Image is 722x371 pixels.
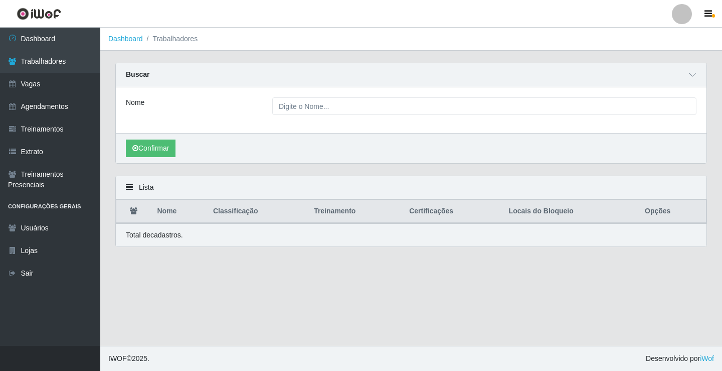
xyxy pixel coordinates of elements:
[308,200,403,223] th: Treinamento
[700,354,714,362] a: iWof
[503,200,639,223] th: Locais do Bloqueio
[126,70,149,78] strong: Buscar
[151,200,207,223] th: Nome
[108,35,143,43] a: Dashboard
[646,353,714,364] span: Desenvolvido por
[17,8,61,20] img: CoreUI Logo
[403,200,502,223] th: Certificações
[272,97,696,115] input: Digite o Nome...
[207,200,308,223] th: Classificação
[126,140,175,157] button: Confirmar
[639,200,706,223] th: Opções
[116,176,706,199] div: Lista
[126,230,183,240] p: Total de cadastros.
[143,34,198,44] li: Trabalhadores
[100,28,722,51] nav: breadcrumb
[126,97,144,108] label: Nome
[108,354,127,362] span: IWOF
[108,353,149,364] span: © 2025 .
